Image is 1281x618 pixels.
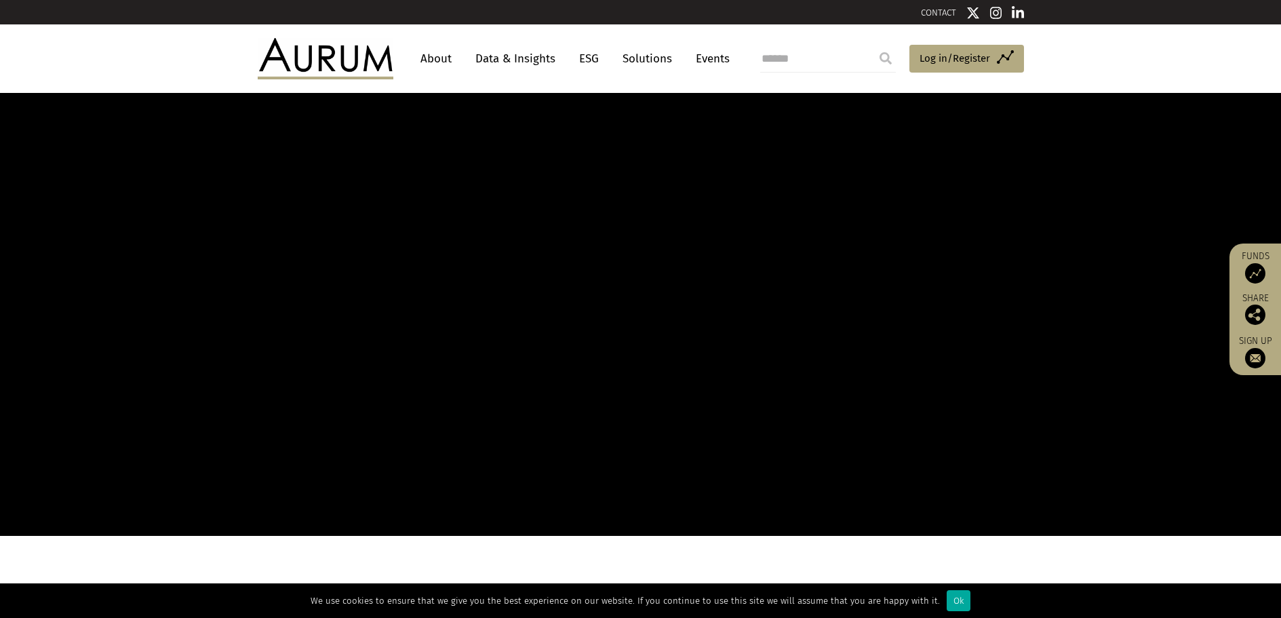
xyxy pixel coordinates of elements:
a: CONTACT [921,7,956,18]
a: About [414,46,458,71]
img: Share this post [1245,305,1265,325]
img: Instagram icon [990,6,1002,20]
a: Funds [1236,250,1274,284]
a: Data & Insights [469,46,562,71]
a: Log in/Register [909,45,1024,73]
input: Submit [872,45,899,72]
a: ESG [572,46,606,71]
img: Sign up to our newsletter [1245,348,1265,368]
img: Twitter icon [966,6,980,20]
span: Log in/Register [920,50,990,66]
img: Linkedin icon [1012,6,1024,20]
a: Events [689,46,730,71]
a: Solutions [616,46,679,71]
div: Share [1236,294,1274,325]
div: Ok [947,590,970,611]
img: Access Funds [1245,263,1265,284]
a: Sign up [1236,335,1274,368]
img: Aurum [258,38,393,79]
